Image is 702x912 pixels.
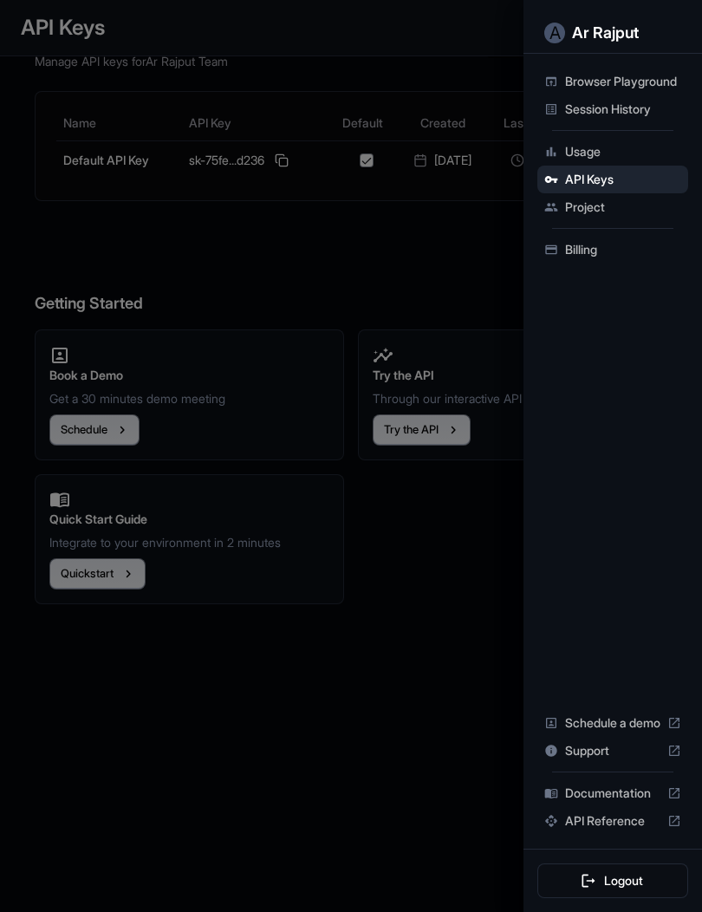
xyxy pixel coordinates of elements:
div: A [544,23,565,43]
span: Session History [565,101,681,118]
div: Billing [537,236,688,264]
span: Browser Playground [565,73,681,90]
button: Logout [537,863,688,898]
span: Project [565,199,681,216]
div: Schedule a demo [537,709,688,737]
div: Session History [537,95,688,123]
div: Support [537,737,688,765]
div: Documentation [537,779,688,807]
div: Usage [537,138,688,166]
span: Support [565,742,660,759]
span: Billing [565,241,681,258]
span: Usage [565,143,681,160]
div: Browser Playground [537,68,688,95]
div: Project [537,193,688,221]
span: API Keys [565,171,681,188]
p: Ar Rajput [572,21,639,46]
span: API Reference [565,812,660,830]
span: Schedule a demo [565,714,660,732]
div: API Keys [537,166,688,193]
span: Documentation [565,785,660,802]
div: API Reference [537,807,688,835]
